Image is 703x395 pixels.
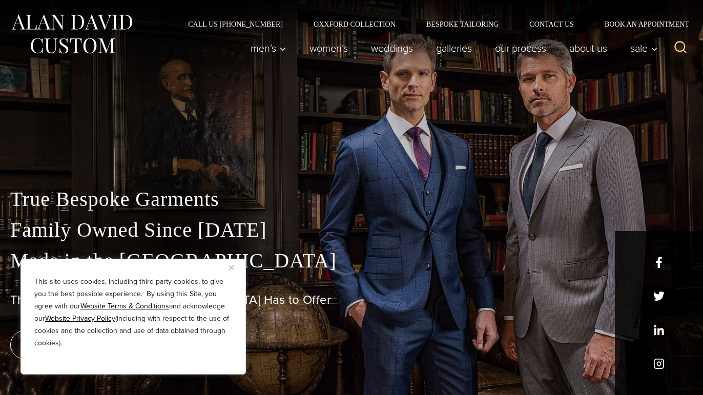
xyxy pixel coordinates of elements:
[630,43,658,53] span: Sale
[173,20,693,28] nav: Secondary Navigation
[668,36,693,60] button: View Search Form
[514,20,589,28] a: Contact Us
[10,330,154,359] a: book an appointment
[298,38,360,58] a: Women’s
[10,11,133,57] img: Alan David Custom
[34,276,232,349] p: This site uses cookies, including third party cookies, to give you the best possible experience. ...
[80,301,169,311] a: Website Terms & Conditions
[45,313,115,324] a: Website Privacy Policy
[558,38,619,58] a: About Us
[411,20,514,28] a: Bespoke Tailoring
[173,20,298,28] a: Call Us [PHONE_NUMBER]
[251,43,286,53] span: Men’s
[425,38,484,58] a: Galleries
[229,261,241,274] button: Close
[239,38,664,58] nav: Primary Navigation
[484,38,558,58] a: Our Process
[10,293,693,307] h1: The Best Custom Suits [GEOGRAPHIC_DATA] Has to Offer
[589,20,693,28] a: Book an Appointment
[360,38,425,58] a: weddings
[10,184,693,276] p: True Bespoke Garments Family Owned Since [DATE] Made in the [GEOGRAPHIC_DATA]
[229,265,234,270] img: Close
[298,20,411,28] a: Oxxford Collection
